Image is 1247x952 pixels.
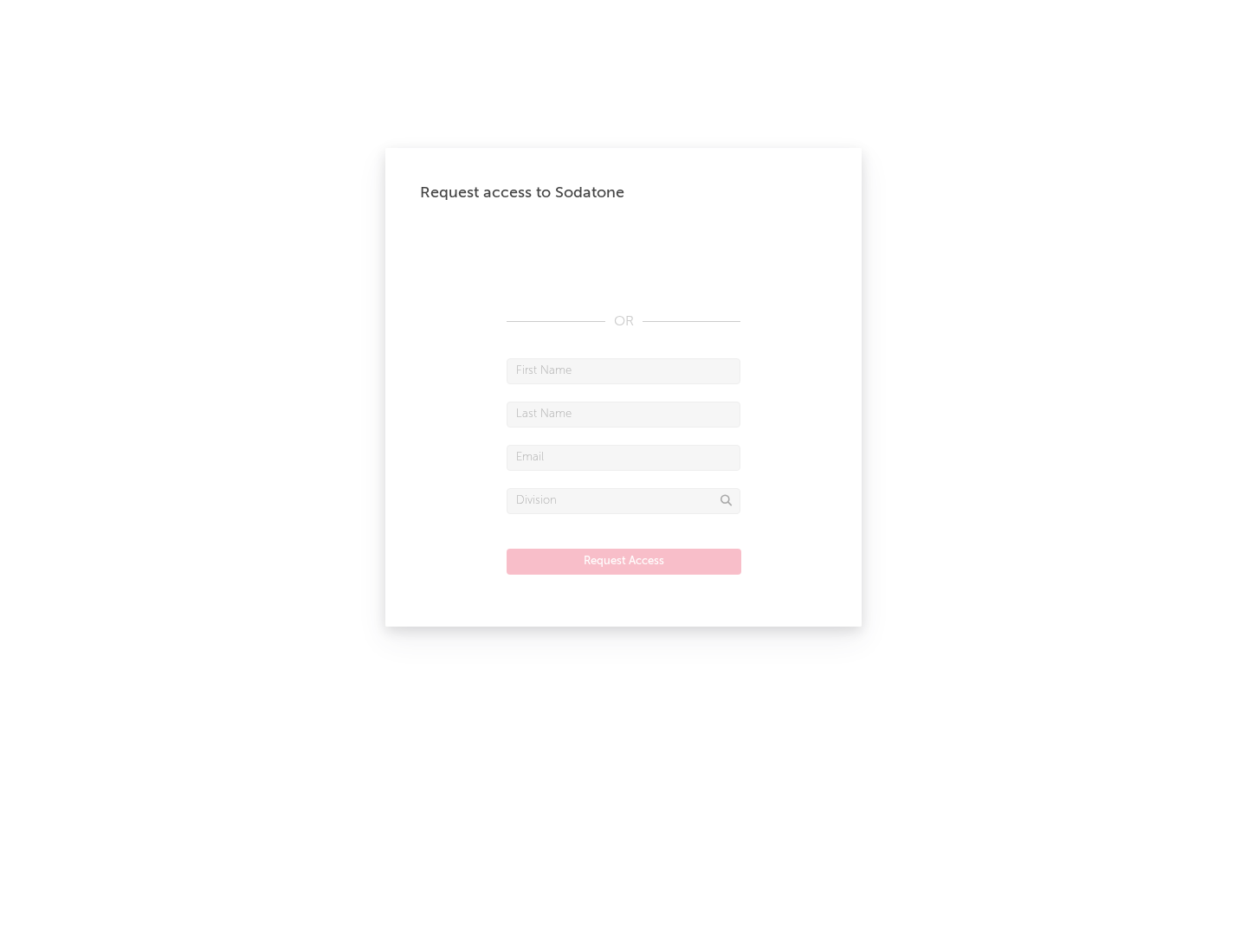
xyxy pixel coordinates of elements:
input: Division [507,488,740,514]
input: Last Name [507,402,740,428]
div: OR [507,312,740,332]
button: Request Access [507,549,741,575]
input: Email [507,445,740,471]
div: Request access to Sodatone [420,183,827,203]
input: First Name [507,358,740,384]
